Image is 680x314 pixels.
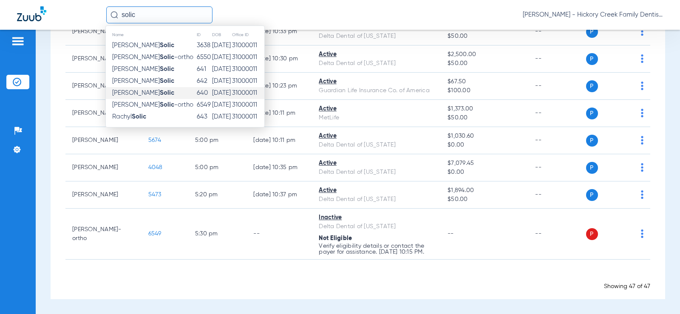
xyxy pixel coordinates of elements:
span: $0.00 [448,141,521,150]
strong: Solic [132,113,146,120]
th: DOB [212,30,232,40]
span: $0.00 [448,168,521,177]
span: P [586,189,598,201]
th: Office ID [232,30,264,40]
img: group-dot-blue.svg [641,109,643,117]
td: 5:00 PM [188,154,247,181]
img: Zuub Logo [17,6,46,21]
td: 31000011 [232,99,264,111]
div: Delta Dental of [US_STATE] [319,222,434,231]
td: -- [528,181,586,209]
td: [DATE] 10:33 PM [246,18,312,45]
span: Rachyl [112,113,146,120]
div: Delta Dental of [US_STATE] [319,141,434,150]
td: [PERSON_NAME] [65,73,142,100]
td: -- [528,127,586,154]
img: group-dot-blue.svg [641,82,643,90]
td: [PERSON_NAME] [65,100,142,127]
span: P [586,107,598,119]
td: -- [528,100,586,127]
span: $50.00 [448,32,521,41]
span: 4048 [148,164,163,170]
div: MetLife [319,113,434,122]
span: 6549 [148,231,161,237]
td: 6549 [196,99,212,111]
td: [PERSON_NAME] [65,181,142,209]
span: P [586,135,598,147]
div: Delta Dental of [US_STATE] [319,195,434,204]
span: [PERSON_NAME] [112,42,174,48]
td: [DATE] 10:35 PM [246,154,312,181]
td: -- [528,209,586,260]
td: [PERSON_NAME] [65,127,142,154]
td: 31000011 [232,63,264,75]
strong: Solic [160,54,174,60]
strong: Solic [160,102,174,108]
td: [DATE] [212,87,232,99]
div: Delta Dental of [US_STATE] [319,59,434,68]
td: 642 [196,75,212,87]
td: [DATE] [212,75,232,87]
img: Search Icon [110,11,118,19]
span: P [586,26,598,38]
span: 5473 [148,192,161,198]
td: [PERSON_NAME] [65,154,142,181]
td: -- [528,73,586,100]
td: [DATE] 10:37 PM [246,181,312,209]
span: $50.00 [448,195,521,204]
td: [DATE] [212,63,232,75]
div: Active [319,159,434,168]
span: Not Eligible [319,235,352,241]
td: 31000011 [232,40,264,51]
span: $1,030.60 [448,132,521,141]
td: -- [528,18,586,45]
span: $1,894.00 [448,186,521,195]
div: Active [319,77,434,86]
div: Active [319,132,434,141]
td: 641 [196,63,212,75]
span: $67.50 [448,77,521,86]
span: $1,373.00 [448,105,521,113]
td: [DATE] 10:23 PM [246,73,312,100]
div: Guardian Life Insurance Co. of America [319,86,434,95]
span: P [586,162,598,174]
span: P [586,80,598,92]
span: $2,500.00 [448,50,521,59]
img: group-dot-blue.svg [641,163,643,172]
span: $50.00 [448,113,521,122]
td: 31000011 [232,87,264,99]
td: -- [528,154,586,181]
span: [PERSON_NAME] -ortho [112,54,193,60]
span: [PERSON_NAME] [112,78,174,84]
td: 640 [196,87,212,99]
td: 5:00 PM [188,127,247,154]
td: [PERSON_NAME] [65,18,142,45]
span: $7,079.45 [448,159,521,168]
div: Inactive [319,213,434,222]
td: [DATE] 10:11 PM [246,127,312,154]
td: -- [246,209,312,260]
span: [PERSON_NAME] - Hickory Creek Family Dentistry [523,11,663,19]
img: group-dot-blue.svg [641,27,643,36]
div: Active [319,186,434,195]
strong: Solic [160,90,174,96]
td: 3638 [196,40,212,51]
td: 5:20 PM [188,181,247,209]
strong: Solic [160,78,174,84]
img: group-dot-blue.svg [641,136,643,144]
div: Active [319,50,434,59]
td: [DATE] [212,51,232,63]
td: 643 [196,111,212,123]
strong: Solic [160,66,174,72]
div: Active [319,105,434,113]
td: [DATE] [212,99,232,111]
span: $100.00 [448,86,521,95]
span: -- [448,231,454,237]
span: P [586,228,598,240]
div: Delta Dental of [US_STATE] [319,32,434,41]
span: [PERSON_NAME] [112,90,174,96]
span: Showing 47 of 47 [604,283,650,289]
td: -- [528,45,586,73]
img: group-dot-blue.svg [641,190,643,199]
td: [PERSON_NAME] [65,45,142,73]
